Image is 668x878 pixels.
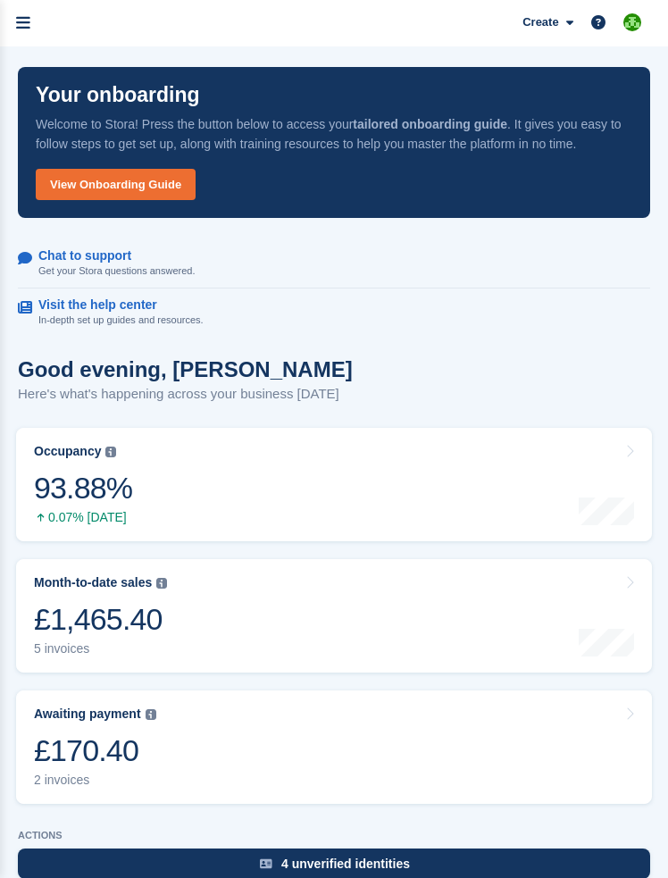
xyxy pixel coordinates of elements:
[34,641,167,656] div: 5 invoices
[18,830,650,841] p: ACTIONS
[38,263,195,279] p: Get your Stora questions answered.
[34,707,141,722] div: Awaiting payment
[36,85,200,105] p: Your onboarding
[18,288,650,337] a: Visit the help center In-depth set up guides and resources.
[16,428,652,541] a: Occupancy 93.88% 0.07% [DATE]
[34,510,132,525] div: 0.07% [DATE]
[34,575,152,590] div: Month-to-date sales
[18,239,650,288] a: Chat to support Get your Stora questions answered.
[18,384,353,405] p: Here's what's happening across your business [DATE]
[34,732,156,769] div: £170.40
[522,13,558,31] span: Create
[38,297,189,313] p: Visit the help center
[36,114,632,154] p: Welcome to Stora! Press the button below to access your . It gives you easy to follow steps to ge...
[146,709,156,720] img: icon-info-grey-7440780725fd019a000dd9b08b2336e03edf1995a4989e88bcd33f0948082b44.svg
[36,169,196,200] a: View Onboarding Guide
[260,858,272,869] img: verify_identity-adf6edd0f0f0b5bbfe63781bf79b02c33cf7c696d77639b501bdc392416b5a36.svg
[16,690,652,804] a: Awaiting payment £170.40 2 invoices
[156,578,167,589] img: icon-info-grey-7440780725fd019a000dd9b08b2336e03edf1995a4989e88bcd33f0948082b44.svg
[353,117,507,131] strong: tailored onboarding guide
[34,773,156,788] div: 2 invoices
[16,559,652,673] a: Month-to-date sales £1,465.40 5 invoices
[34,444,101,459] div: Occupancy
[38,248,180,263] p: Chat to support
[105,447,116,457] img: icon-info-grey-7440780725fd019a000dd9b08b2336e03edf1995a4989e88bcd33f0948082b44.svg
[281,857,410,871] div: 4 unverified identities
[34,601,167,638] div: £1,465.40
[38,313,204,328] p: In-depth set up guides and resources.
[18,357,353,381] h1: Good evening, [PERSON_NAME]
[34,470,132,506] div: 93.88%
[623,13,641,31] img: Andrew Lacey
